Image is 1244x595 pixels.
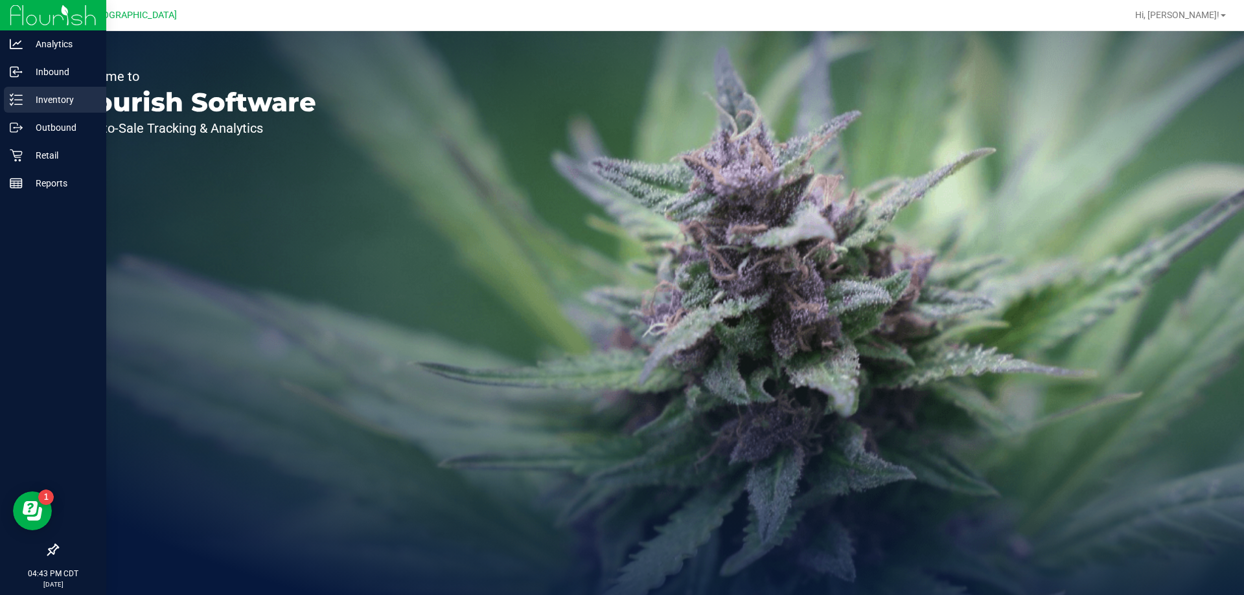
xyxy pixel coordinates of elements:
[70,122,316,135] p: Seed-to-Sale Tracking & Analytics
[13,491,52,530] iframe: Resource center
[23,36,100,52] p: Analytics
[23,92,100,107] p: Inventory
[23,175,100,191] p: Reports
[6,568,100,579] p: 04:43 PM CDT
[10,65,23,78] inline-svg: Inbound
[10,93,23,106] inline-svg: Inventory
[10,149,23,162] inline-svg: Retail
[10,38,23,51] inline-svg: Analytics
[38,489,54,505] iframe: Resource center unread badge
[1135,10,1219,20] span: Hi, [PERSON_NAME]!
[88,10,177,21] span: [GEOGRAPHIC_DATA]
[23,64,100,80] p: Inbound
[10,121,23,134] inline-svg: Outbound
[6,579,100,589] p: [DATE]
[70,70,316,83] p: Welcome to
[10,177,23,190] inline-svg: Reports
[23,120,100,135] p: Outbound
[70,89,316,115] p: Flourish Software
[23,148,100,163] p: Retail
